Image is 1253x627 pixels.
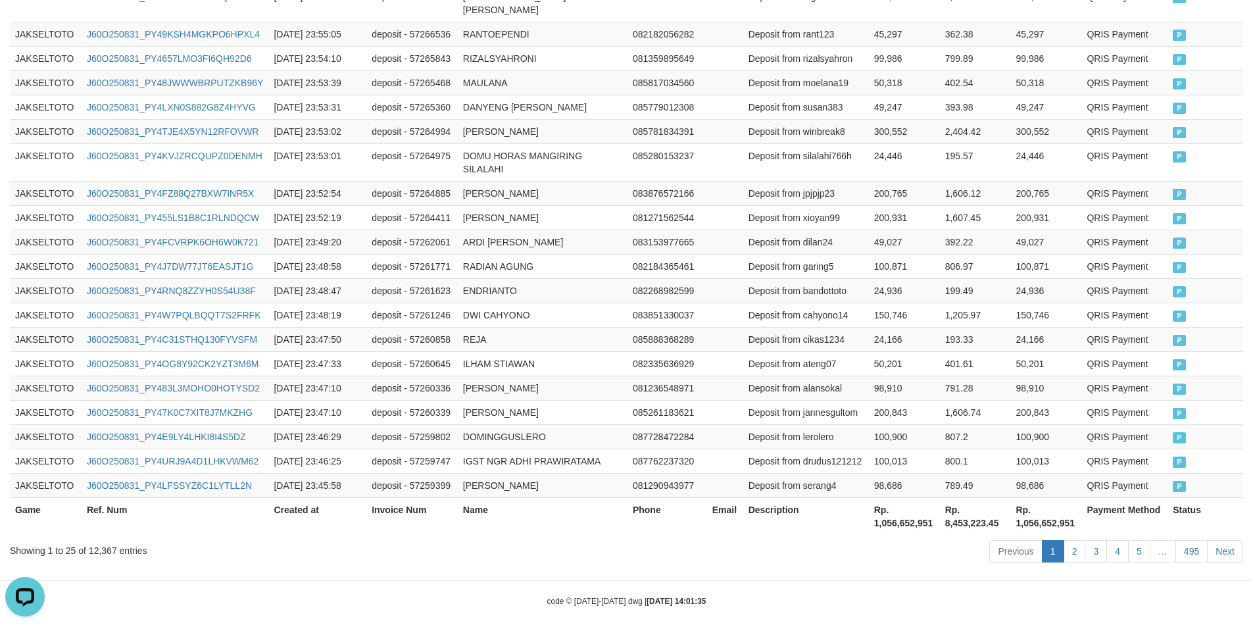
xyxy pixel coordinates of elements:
a: J60O250831_PY455LS1B8C1RLNDQCW [87,213,259,223]
td: JAKSELTOTO [10,205,82,230]
a: 1 [1042,540,1064,563]
td: QRIS Payment [1081,254,1167,278]
td: QRIS Payment [1081,181,1167,205]
a: 495 [1175,540,1208,563]
td: 401.61 [940,351,1011,376]
span: PAID [1173,359,1186,370]
td: 98,910 [1010,376,1081,400]
td: 45,297 [1010,22,1081,46]
a: J60O250831_PY483L3MOHO0HOTYSD2 [87,383,260,393]
td: 087762237320 [627,449,707,473]
td: Deposit from serang4 [743,473,869,497]
td: 083851330037 [627,303,707,327]
td: 200,843 [1010,400,1081,424]
a: Next [1207,540,1243,563]
th: Rp. 1,056,652,951 [869,497,940,535]
a: 3 [1085,540,1107,563]
td: 100,900 [869,424,940,449]
td: [DATE] 23:48:19 [268,303,366,327]
td: deposit - 57264994 [366,119,458,143]
td: [PERSON_NAME] [458,119,627,143]
td: 50,318 [869,70,940,95]
td: 085888368289 [627,327,707,351]
td: [PERSON_NAME] [458,181,627,205]
td: deposit - 57266536 [366,22,458,46]
td: 24,446 [869,143,940,181]
td: 45,297 [869,22,940,46]
td: deposit - 57262061 [366,230,458,254]
td: JAKSELTOTO [10,278,82,303]
td: QRIS Payment [1081,95,1167,119]
td: deposit - 57259802 [366,424,458,449]
td: [DATE] 23:47:33 [268,351,366,376]
td: [DATE] 23:54:10 [268,46,366,70]
a: J60O250831_PY4E9LY4LHKI8I4S5DZ [87,432,246,442]
td: JAKSELTOTO [10,424,82,449]
td: deposit - 57264975 [366,143,458,181]
td: [DATE] 23:47:50 [268,327,366,351]
span: PAID [1173,78,1186,89]
td: 081290943977 [627,473,707,497]
td: JAKSELTOTO [10,303,82,327]
td: REJA [458,327,627,351]
td: 100,871 [869,254,940,278]
td: 1,205.97 [940,303,1011,327]
td: 1,606.12 [940,181,1011,205]
td: DANYENG [PERSON_NAME] [458,95,627,119]
td: 200,931 [1010,205,1081,230]
td: [DATE] 23:47:10 [268,400,366,424]
td: deposit - 57261771 [366,254,458,278]
td: QRIS Payment [1081,70,1167,95]
th: Ref. Num [82,497,268,535]
td: JAKSELTOTO [10,473,82,497]
span: PAID [1173,213,1186,224]
td: 1,607.45 [940,205,1011,230]
td: 24,166 [869,327,940,351]
td: JAKSELTOTO [10,70,82,95]
span: PAID [1173,457,1186,468]
a: J60O250831_PY4TJE4X5YN12RFOVWR [87,126,258,137]
td: Deposit from ateng07 [743,351,869,376]
td: 199.49 [940,278,1011,303]
td: [PERSON_NAME] [458,473,627,497]
td: Deposit from lerolero [743,424,869,449]
td: QRIS Payment [1081,351,1167,376]
td: 24,936 [869,278,940,303]
td: 082335636929 [627,351,707,376]
a: 2 [1064,540,1086,563]
td: [DATE] 23:53:39 [268,70,366,95]
td: DOMU HORAS MANGIRING SILALAHI [458,143,627,181]
td: Deposit from drudus121212 [743,449,869,473]
td: deposit - 57260645 [366,351,458,376]
td: 200,931 [869,205,940,230]
td: JAKSELTOTO [10,143,82,181]
td: ENDRIANTO [458,278,627,303]
td: [DATE] 23:47:10 [268,376,366,400]
td: Deposit from bandottoto [743,278,869,303]
td: 49,247 [1010,95,1081,119]
span: PAID [1173,151,1186,163]
a: J60O250831_PY48JWWWBRPUTZKB96Y [87,78,263,88]
td: [DATE] 23:49:20 [268,230,366,254]
td: deposit - 57264885 [366,181,458,205]
a: J60O250831_PY4OG8Y92CK2YZT3M6M [87,359,258,369]
td: deposit - 57260339 [366,400,458,424]
td: 2,404.42 [940,119,1011,143]
a: J60O250831_PY49KSH4MGKPO6HPXL4 [87,29,260,39]
td: 085261183621 [627,400,707,424]
td: 50,318 [1010,70,1081,95]
span: PAID [1173,54,1186,65]
td: QRIS Payment [1081,376,1167,400]
td: deposit - 57261246 [366,303,458,327]
td: 806.97 [940,254,1011,278]
th: Phone [627,497,707,535]
td: deposit - 57260336 [366,376,458,400]
td: deposit - 57259399 [366,473,458,497]
th: Created at [268,497,366,535]
td: Deposit from jannesgultom [743,400,869,424]
td: QRIS Payment [1081,143,1167,181]
td: 24,446 [1010,143,1081,181]
a: J60O250831_PY4W7PQLBQQT7S2FRFK [87,310,261,320]
th: Name [458,497,627,535]
td: QRIS Payment [1081,230,1167,254]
